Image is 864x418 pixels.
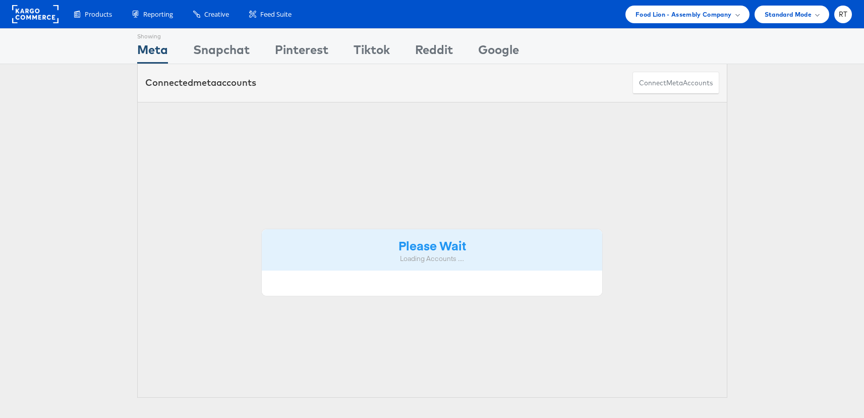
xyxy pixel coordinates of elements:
[636,9,732,20] span: Food Lion - Assembly Company
[204,10,229,19] span: Creative
[632,72,719,94] button: ConnectmetaAccounts
[275,41,328,64] div: Pinterest
[765,9,812,20] span: Standard Mode
[145,76,256,89] div: Connected accounts
[85,10,112,19] span: Products
[137,41,168,64] div: Meta
[260,10,292,19] span: Feed Suite
[193,41,250,64] div: Snapchat
[666,78,683,88] span: meta
[478,41,519,64] div: Google
[269,254,595,264] div: Loading Accounts ....
[398,237,466,253] strong: Please Wait
[137,29,168,41] div: Showing
[354,41,390,64] div: Tiktok
[193,77,216,88] span: meta
[415,41,453,64] div: Reddit
[839,11,848,18] span: RT
[143,10,173,19] span: Reporting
